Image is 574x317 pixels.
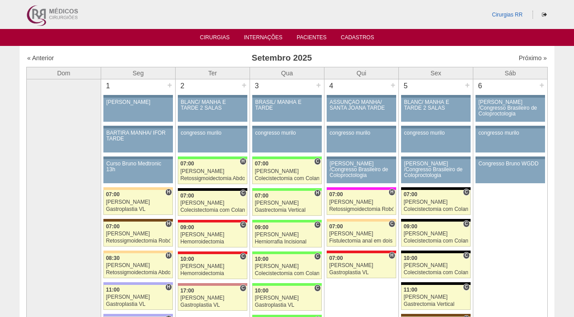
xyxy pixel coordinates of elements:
a: C 09:00 [PERSON_NAME] Hemorroidectomia [178,222,247,247]
span: 07:00 [180,161,194,167]
div: Colecistectomia com Colangiografia VL [255,271,320,276]
a: BLANC/ MANHÃ E TARDE 2 SALAS [178,98,247,122]
span: Consultório [314,158,321,165]
div: [PERSON_NAME] [255,232,320,238]
a: Cirurgias RR [492,12,523,18]
a: C 17:00 [PERSON_NAME] Gastroplastia VL [178,286,247,311]
div: Colecistectomia com Colangiografia VL [180,207,245,213]
a: Cadastros [341,34,374,43]
div: Curso Bruno Medtronic 13h [107,161,170,173]
div: Fistulectomia anal em dois tempos [329,238,394,244]
th: Ter [176,67,250,79]
a: C 07:00 [PERSON_NAME] Fistulectomia anal em dois tempos [327,222,396,247]
div: [PERSON_NAME] /Congresso Brasileiro de Coloproctologia [404,161,468,179]
a: congresso murilo [178,128,247,152]
span: Hospital [389,252,395,259]
a: H 07:00 [PERSON_NAME] Gastroplastia VL [327,253,396,278]
a: ASSUNÇÃO MANHÃ/ SANTA JOANA TARDE [327,98,396,122]
div: [PERSON_NAME] [180,169,245,174]
div: Key: Aviso [476,95,545,98]
div: Key: Blanc [401,219,471,222]
div: Herniorrafia Incisional [255,239,320,245]
th: Sáb [473,67,548,79]
a: C 11:00 [PERSON_NAME] Gastrectomia Vertical [401,285,471,310]
a: [PERSON_NAME] /Congresso Brasileiro de Coloproctologia [476,98,545,122]
a: congresso murilo [401,128,471,152]
div: [PERSON_NAME] /Congresso Brasileiro de Coloproctologia [479,99,542,117]
div: Key: Aviso [103,126,173,128]
div: congresso murilo [181,130,245,136]
div: Key: Aviso [401,156,471,159]
span: Consultório [240,253,246,260]
div: Key: Blanc [401,251,471,253]
span: 09:00 [255,224,269,231]
div: Key: Bartira [103,187,173,190]
a: C 09:00 [PERSON_NAME] Herniorrafia Incisional [252,222,322,247]
div: Key: Assunção [327,251,396,253]
div: Colecistectomia com Colangiografia VL [404,238,468,244]
div: Key: Christóvão da Gama [103,314,173,317]
div: Key: Aviso [327,126,396,128]
div: Colecistectomia com Colangiografia VL [404,206,468,212]
div: BLANC/ MANHÃ E TARDE 2 SALAS [404,99,468,111]
div: Key: Aviso [103,156,173,159]
div: + [315,79,322,91]
a: C 07:00 [PERSON_NAME] Colecistectomia com Colangiografia VL [252,159,322,184]
div: 2 [176,79,189,93]
div: Key: Aviso [476,156,545,159]
a: « Anterior [27,54,54,62]
span: 07:00 [329,223,343,230]
div: Key: Aviso [252,126,322,128]
a: Próximo » [519,54,547,62]
span: Hospital [240,158,246,165]
div: Retossigmoidectomia Robótica [106,238,171,244]
th: Qui [324,67,399,79]
div: 5 [399,79,413,93]
div: [PERSON_NAME] /Congresso Brasileiro de Coloproctologia [330,161,394,179]
div: Retossigmoidectomia Abdominal VL [106,270,171,276]
div: Key: Bartira [327,219,396,222]
a: BARTIRA MANHÃ/ IFOR TARDE [103,128,173,152]
a: congresso murilo [327,128,396,152]
a: [PERSON_NAME] /Congresso Brasileiro de Coloproctologia [327,159,396,183]
div: [PERSON_NAME] [404,263,468,268]
a: [PERSON_NAME] /Congresso Brasileiro de Coloproctologia [401,159,471,183]
div: [PERSON_NAME] [106,199,171,205]
div: Key: Blanc [401,282,471,285]
span: 07:00 [106,223,120,230]
th: Dom [27,67,101,79]
div: + [538,79,545,91]
div: Key: Assunção [178,220,247,222]
div: Key: Brasil [252,283,322,286]
div: 4 [324,79,338,93]
span: 08:30 [106,255,120,261]
div: Key: Bartira [103,251,173,253]
span: Hospital [165,220,172,227]
div: [PERSON_NAME] [404,199,468,205]
span: 17:00 [180,288,194,294]
div: [PERSON_NAME] [255,200,320,206]
div: Key: Blanc [401,187,471,190]
a: C 07:00 [PERSON_NAME] Colecistectomia com Colangiografia VL [401,190,471,215]
span: 10:00 [404,255,418,261]
div: Gastroplastia VL [106,206,171,212]
div: congresso murilo [255,130,319,136]
span: 10:00 [255,288,269,294]
span: 07:00 [329,255,343,261]
span: Hospital [389,189,395,196]
a: C 10:00 [PERSON_NAME] Gastroplastia VL [252,286,322,311]
th: Qua [250,67,324,79]
div: [PERSON_NAME] [106,263,171,268]
span: Consultório [314,221,321,228]
div: Hemorroidectomia [180,239,245,245]
div: Gastroplastia VL [180,302,245,308]
span: Consultório [240,189,246,197]
span: Consultório [463,189,470,196]
span: Hospital [165,252,172,259]
div: Key: Brasil [252,156,322,159]
span: 07:00 [255,161,269,167]
a: congresso murilo [476,128,545,152]
a: C 10:00 [PERSON_NAME] Colecistectomia com Colangiografia VL [252,254,322,279]
div: Key: Christóvão da Gama [103,282,173,285]
span: 07:00 [404,191,418,198]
